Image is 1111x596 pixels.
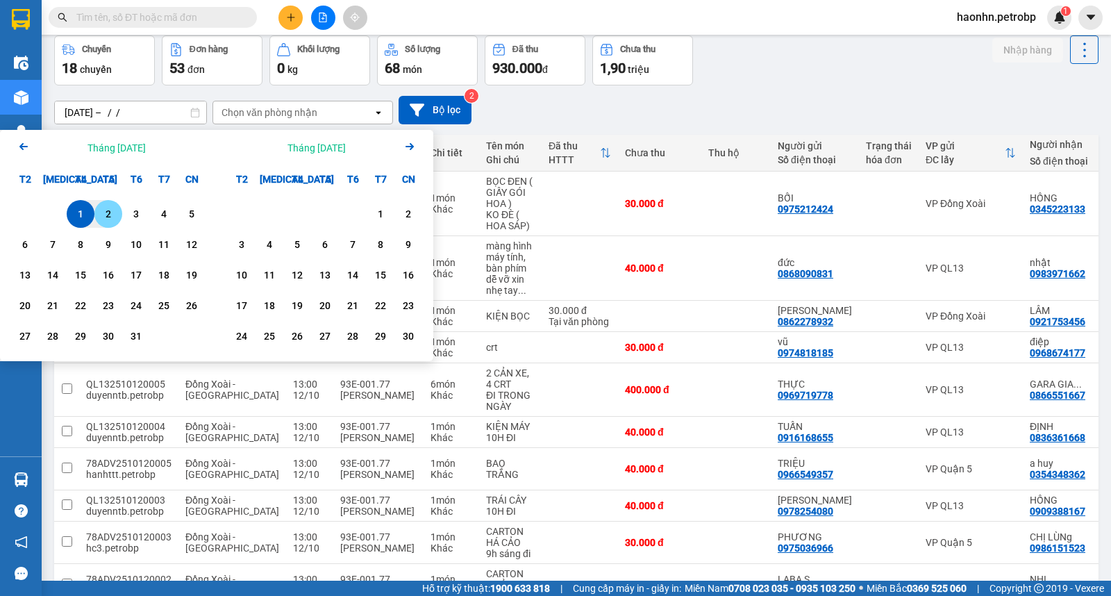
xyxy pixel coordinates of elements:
[401,138,418,157] button: Next month.
[1030,192,1092,204] div: HỒNG
[431,432,472,443] div: Khác
[343,6,367,30] button: aim
[154,206,174,222] div: 4
[385,60,400,76] span: 68
[67,322,94,350] div: Choose Thứ Tư, tháng 10 29 2025. It's available.
[926,342,1016,353] div: VP QL13
[340,390,417,401] div: [PERSON_NAME]
[926,263,1016,274] div: VP QL13
[371,267,390,283] div: 15
[926,311,1016,322] div: VP Đồng Xoài
[54,35,155,85] button: Chuyến18chuyến
[399,96,471,124] button: Bộ lọc
[486,311,535,322] div: KIỆN BỌC
[182,236,201,253] div: 12
[1078,6,1103,30] button: caret-down
[71,236,90,253] div: 8
[15,267,35,283] div: 13
[293,390,326,401] div: 12/10
[228,165,256,193] div: T2
[126,267,146,283] div: 17
[39,292,67,320] div: Choose Thứ Ba, tháng 10 21 2025. It's available.
[542,135,618,172] th: Toggle SortBy
[1030,458,1092,469] div: a huy
[371,236,390,253] div: 8
[283,322,311,350] div: Choose Thứ Tư, tháng 11 26 2025. It's available.
[311,165,339,193] div: T5
[122,200,150,228] div: Choose Thứ Sáu, tháng 10 3 2025. It's available.
[600,60,626,76] span: 1,90
[1030,204,1085,215] div: 0345223133
[86,458,172,469] div: 78ADV2510120005
[431,458,472,469] div: 1 món
[71,297,90,314] div: 22
[15,138,32,155] svg: Arrow Left
[256,292,283,320] div: Choose Thứ Ba, tháng 11 18 2025. It's available.
[182,206,201,222] div: 5
[339,261,367,289] div: Choose Thứ Sáu, tháng 11 14 2025. It's available.
[311,292,339,320] div: Choose Thứ Năm, tháng 11 20 2025. It's available.
[486,367,535,390] div: 2 CẢN XE, 4 CRT
[150,165,178,193] div: T7
[394,200,422,228] div: Choose Chủ Nhật, tháng 11 2 2025. It's available.
[486,209,535,231] div: KO ĐÈ ( HOA SÁP)
[542,64,548,75] span: đ
[126,328,146,345] div: 31
[11,165,39,193] div: T2
[778,432,833,443] div: 0916168655
[431,336,472,347] div: 1 món
[394,231,422,258] div: Choose Chủ Nhật, tháng 11 9 2025. It's available.
[778,140,852,151] div: Người gửi
[67,200,94,228] div: Selected start date. Thứ Tư, tháng 10 1 2025. It's available.
[86,421,172,432] div: QL132510120004
[339,165,367,193] div: T6
[12,9,30,30] img: logo-vxr
[122,165,150,193] div: T6
[367,322,394,350] div: Choose Thứ Bảy, tháng 11 29 2025. It's available.
[11,322,39,350] div: Choose Thứ Hai, tháng 10 27 2025. It's available.
[620,44,655,54] div: Chưa thu
[371,206,390,222] div: 1
[94,261,122,289] div: Choose Thứ Năm, tháng 10 16 2025. It's available.
[1030,156,1092,167] div: Số điện thoại
[182,297,201,314] div: 26
[62,60,77,76] span: 18
[778,316,833,327] div: 0862278932
[178,200,206,228] div: Choose Chủ Nhật, tháng 10 5 2025. It's available.
[778,336,852,347] div: vũ
[293,379,326,390] div: 13:00
[14,56,28,70] img: warehouse-icon
[431,268,472,279] div: Khác
[926,384,1016,395] div: VP QL13
[371,297,390,314] div: 22
[122,322,150,350] div: Choose Thứ Sáu, tháng 10 31 2025. It's available.
[1030,347,1085,358] div: 0968674177
[190,44,228,54] div: Đơn hàng
[549,140,600,151] div: Đã thu
[625,463,694,474] div: 40.000 đ
[1030,390,1085,401] div: 0866551667
[778,347,833,358] div: 0974818185
[625,342,694,353] div: 30.000 đ
[43,267,62,283] div: 14
[465,89,478,103] sup: 2
[866,140,912,151] div: Trạng thái
[431,316,472,327] div: Khác
[549,154,600,165] div: HTTT
[431,469,472,480] div: Khác
[339,322,367,350] div: Choose Thứ Sáu, tháng 11 28 2025. It's available.
[315,297,335,314] div: 20
[256,165,283,193] div: [MEDICAL_DATA]
[492,60,542,76] span: 930.000
[431,421,472,432] div: 1 món
[431,192,472,204] div: 1 món
[340,458,417,469] div: 93E-001.77
[293,458,326,469] div: 13:00
[150,292,178,320] div: Choose Thứ Bảy, tháng 10 25 2025. It's available.
[228,322,256,350] div: Choose Thứ Hai, tháng 11 24 2025. It's available.
[232,236,251,253] div: 3
[377,35,478,85] button: Số lượng68món
[228,231,256,258] div: Choose Thứ Hai, tháng 11 3 2025. It's available.
[1053,11,1066,24] img: icon-new-feature
[371,328,390,345] div: 29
